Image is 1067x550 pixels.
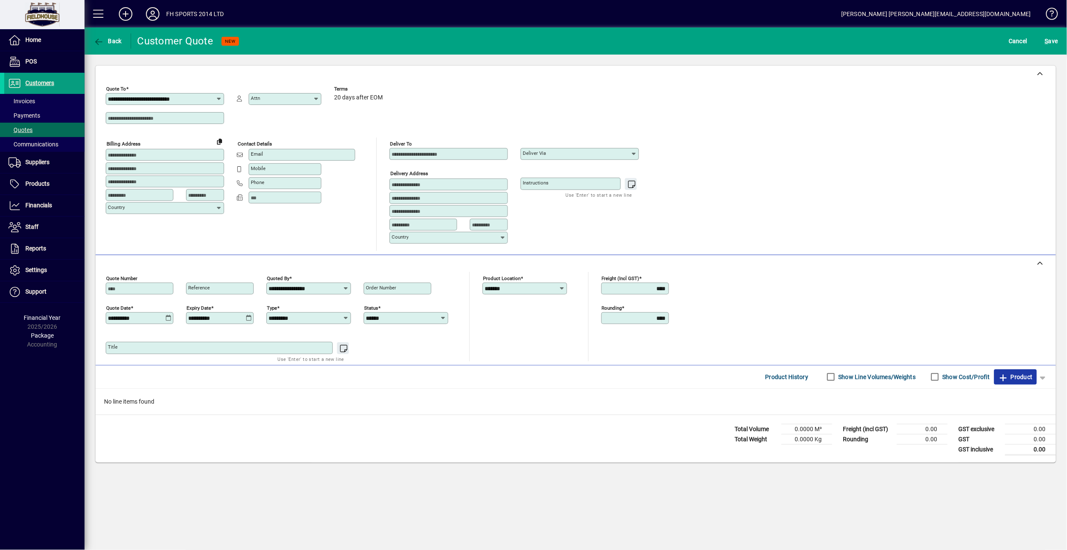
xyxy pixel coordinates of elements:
span: Support [25,288,47,295]
mat-label: Type [267,305,277,311]
span: Terms [334,86,385,92]
td: Total Weight [731,434,782,444]
mat-label: Deliver To [390,141,412,147]
a: Quotes [4,123,85,137]
button: Product [994,369,1037,385]
mat-label: Country [108,204,125,210]
mat-label: Quote To [106,86,126,92]
mat-label: Instructions [523,180,549,186]
mat-label: Product location [483,275,521,281]
a: Knowledge Base [1040,2,1056,29]
span: Settings [25,267,47,273]
a: Products [4,173,85,195]
button: Back [91,33,124,49]
a: Invoices [4,94,85,108]
td: Freight (incl GST) [839,424,897,434]
mat-label: Mobile [251,165,266,171]
div: [PERSON_NAME] [PERSON_NAME][EMAIL_ADDRESS][DOMAIN_NAME] [841,7,1031,21]
div: Customer Quote [137,34,214,48]
div: No line items found [96,389,1056,415]
td: 0.00 [1005,424,1056,434]
span: Quotes [8,126,33,133]
a: Financials [4,195,85,216]
span: Reports [25,245,46,252]
mat-label: Country [392,234,409,240]
span: Product [998,370,1033,384]
label: Show Cost/Profit [941,373,990,381]
app-page-header-button: Back [85,33,131,49]
mat-label: Expiry date [187,305,211,311]
span: Staff [25,223,38,230]
span: Home [25,36,41,43]
mat-label: Quote date [106,305,131,311]
td: 0.0000 M³ [782,424,832,434]
label: Show Line Volumes/Weights [837,373,916,381]
button: Cancel [1007,33,1030,49]
span: Back [93,38,122,44]
mat-label: Quoted by [267,275,289,281]
td: 0.00 [897,434,948,444]
button: Save [1043,33,1060,49]
span: Communications [8,141,58,148]
mat-label: Freight (incl GST) [602,275,639,281]
span: Products [25,180,49,187]
span: Payments [8,112,40,119]
span: NEW [225,38,236,44]
mat-label: Quote number [106,275,137,281]
a: Payments [4,108,85,123]
span: Customers [25,80,54,86]
a: Communications [4,137,85,151]
mat-label: Phone [251,179,264,185]
a: Home [4,30,85,51]
span: S [1045,38,1048,44]
td: GST inclusive [955,444,1005,455]
mat-label: Status [364,305,378,311]
a: Staff [4,217,85,238]
mat-label: Deliver via [523,150,546,156]
td: Total Volume [731,424,782,434]
mat-label: Reference [188,285,210,291]
span: Product History [765,370,809,384]
span: ave [1045,34,1058,48]
mat-hint: Use 'Enter' to start a new line [278,354,344,364]
span: Package [31,332,54,339]
td: GST exclusive [955,424,1005,434]
button: Product History [762,369,812,385]
button: Add [112,6,139,22]
a: POS [4,51,85,72]
mat-label: Email [251,151,263,157]
span: Financial Year [24,314,61,321]
td: Rounding [839,434,897,444]
a: Settings [4,260,85,281]
a: Suppliers [4,152,85,173]
span: Financials [25,202,52,209]
mat-label: Order number [366,285,396,291]
button: Copy to Delivery address [213,135,226,148]
span: 20 days after EOM [334,94,383,101]
td: GST [955,434,1005,444]
a: Support [4,281,85,302]
td: 0.00 [897,424,948,434]
td: 0.0000 Kg [782,434,832,444]
span: POS [25,58,37,65]
span: Cancel [1009,34,1028,48]
mat-label: Rounding [602,305,622,311]
mat-hint: Use 'Enter' to start a new line [566,190,632,200]
span: Suppliers [25,159,49,165]
div: FH SPORTS 2014 LTD [166,7,224,21]
span: Invoices [8,98,35,104]
a: Reports [4,238,85,259]
mat-label: Title [108,344,118,350]
td: 0.00 [1005,444,1056,455]
button: Profile [139,6,166,22]
td: 0.00 [1005,434,1056,444]
mat-label: Attn [251,95,260,101]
